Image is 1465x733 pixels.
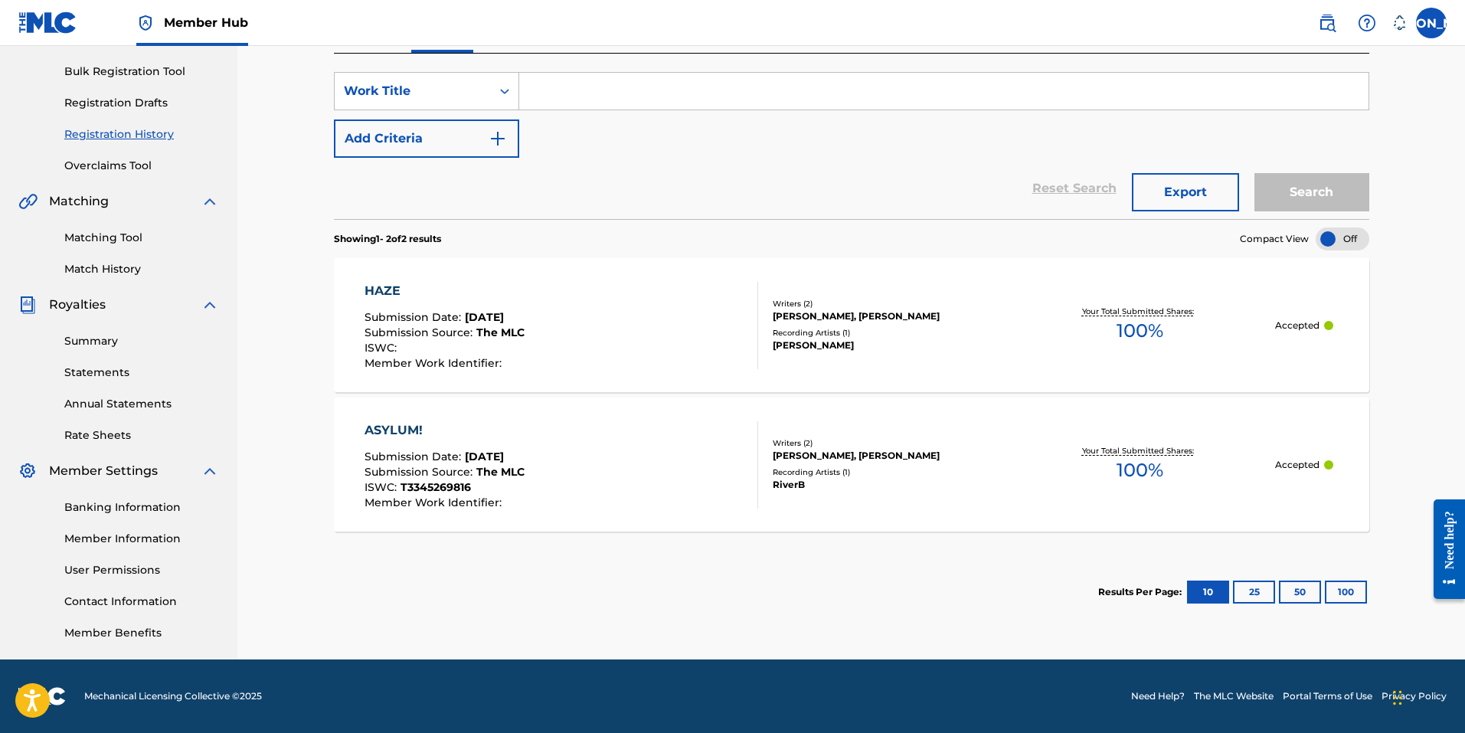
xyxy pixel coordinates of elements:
a: User Permissions [64,562,219,578]
div: HAZE [365,282,525,300]
a: Match History [64,261,219,277]
iframe: Resource Center [1422,487,1465,610]
span: The MLC [476,465,525,479]
span: Mechanical Licensing Collective © 2025 [84,689,262,703]
span: The MLC [476,326,525,339]
button: 10 [1187,581,1229,604]
span: 100 % [1117,317,1163,345]
span: [DATE] [465,450,504,463]
div: Work Title [344,82,482,100]
a: ASYLUM!Submission Date:[DATE]Submission Source:The MLCISWC:T3345269816Member Work Identifier:Writ... [334,398,1369,532]
img: logo [18,687,66,705]
span: Member Hub [164,14,248,31]
button: Add Criteria [334,119,519,158]
a: Matching Tool [64,230,219,246]
span: Submission Source : [365,326,476,339]
span: Royalties [49,296,106,314]
div: User Menu [1416,8,1447,38]
img: help [1358,14,1376,32]
a: Public Search [1312,8,1342,38]
div: ASYLUM! [365,421,525,440]
button: 50 [1279,581,1321,604]
a: Summary [64,333,219,349]
img: Matching [18,192,38,211]
p: Your Total Submitted Shares: [1082,306,1198,317]
span: ISWC : [365,480,401,494]
a: Contact Information [64,594,219,610]
span: Member Work Identifier : [365,356,505,370]
img: Royalties [18,296,37,314]
span: ISWC : [365,341,401,355]
div: [PERSON_NAME], [PERSON_NAME] [773,449,1004,463]
p: Accepted [1275,458,1319,472]
span: Compact View [1240,232,1309,246]
a: Member Benefits [64,625,219,641]
img: expand [201,192,219,211]
span: Member Work Identifier : [365,496,505,509]
img: MLC Logo [18,11,77,34]
span: Member Settings [49,462,158,480]
div: [PERSON_NAME] [773,339,1004,352]
img: search [1318,14,1336,32]
div: Help [1352,8,1382,38]
p: Accepted [1275,319,1319,332]
a: Overclaims Tool [64,158,219,174]
a: Rate Sheets [64,427,219,443]
iframe: Chat Widget [1388,659,1465,733]
img: Member Settings [18,462,37,480]
a: Bulk Registration Tool [64,64,219,80]
a: Member Information [64,531,219,547]
p: Your Total Submitted Shares: [1082,445,1198,456]
a: Need Help? [1131,689,1185,703]
img: Top Rightsholder [136,14,155,32]
a: Statements [64,365,219,381]
p: Showing 1 - 2 of 2 results [334,232,441,246]
div: Writers ( 2 ) [773,298,1004,309]
a: Portal Terms of Use [1283,689,1372,703]
img: expand [201,296,219,314]
div: Recording Artists ( 1 ) [773,327,1004,339]
button: Export [1132,173,1239,211]
div: [PERSON_NAME], [PERSON_NAME] [773,309,1004,323]
form: Search Form [334,72,1369,219]
div: Drag [1393,675,1402,721]
div: RiverB [773,478,1004,492]
img: 9d2ae6d4665cec9f34b9.svg [489,129,507,148]
p: Results Per Page: [1098,585,1185,599]
a: HAZESubmission Date:[DATE]Submission Source:The MLCISWC:Member Work Identifier:Writers (2)[PERSON... [334,258,1369,392]
span: [DATE] [465,310,504,324]
div: Recording Artists ( 1 ) [773,466,1004,478]
button: 100 [1325,581,1367,604]
a: The MLC Website [1194,689,1274,703]
a: Annual Statements [64,396,219,412]
span: T3345269816 [401,480,471,494]
button: 25 [1233,581,1275,604]
a: Registration History [64,126,219,142]
div: Writers ( 2 ) [773,437,1004,449]
span: Submission Source : [365,465,476,479]
img: expand [201,462,219,480]
span: Submission Date : [365,310,465,324]
span: Submission Date : [365,450,465,463]
a: Banking Information [64,499,219,515]
a: Privacy Policy [1382,689,1447,703]
a: Registration Drafts [64,95,219,111]
span: 100 % [1117,456,1163,484]
span: Matching [49,192,109,211]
